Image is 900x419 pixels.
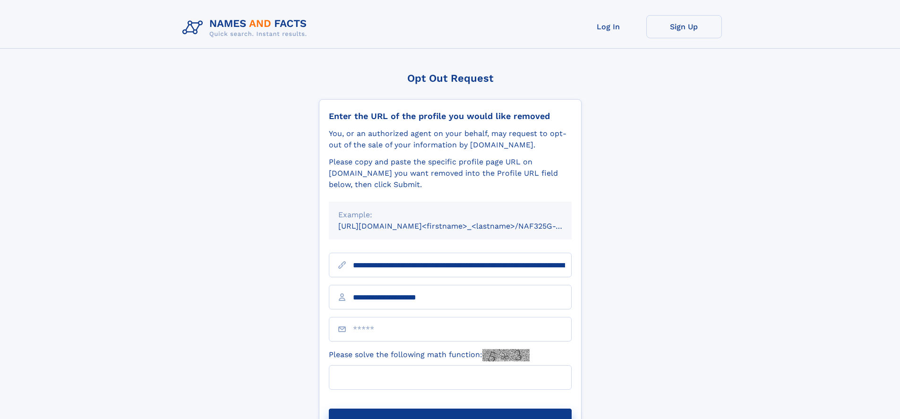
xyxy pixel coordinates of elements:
[329,128,572,151] div: You, or an authorized agent on your behalf, may request to opt-out of the sale of your informatio...
[329,156,572,190] div: Please copy and paste the specific profile page URL on [DOMAIN_NAME] you want removed into the Pr...
[319,72,582,84] div: Opt Out Request
[179,15,315,41] img: Logo Names and Facts
[329,349,530,361] label: Please solve the following math function:
[646,15,722,38] a: Sign Up
[338,222,590,231] small: [URL][DOMAIN_NAME]<firstname>_<lastname>/NAF325G-xxxxxxxx
[571,15,646,38] a: Log In
[329,111,572,121] div: Enter the URL of the profile you would like removed
[338,209,562,221] div: Example:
